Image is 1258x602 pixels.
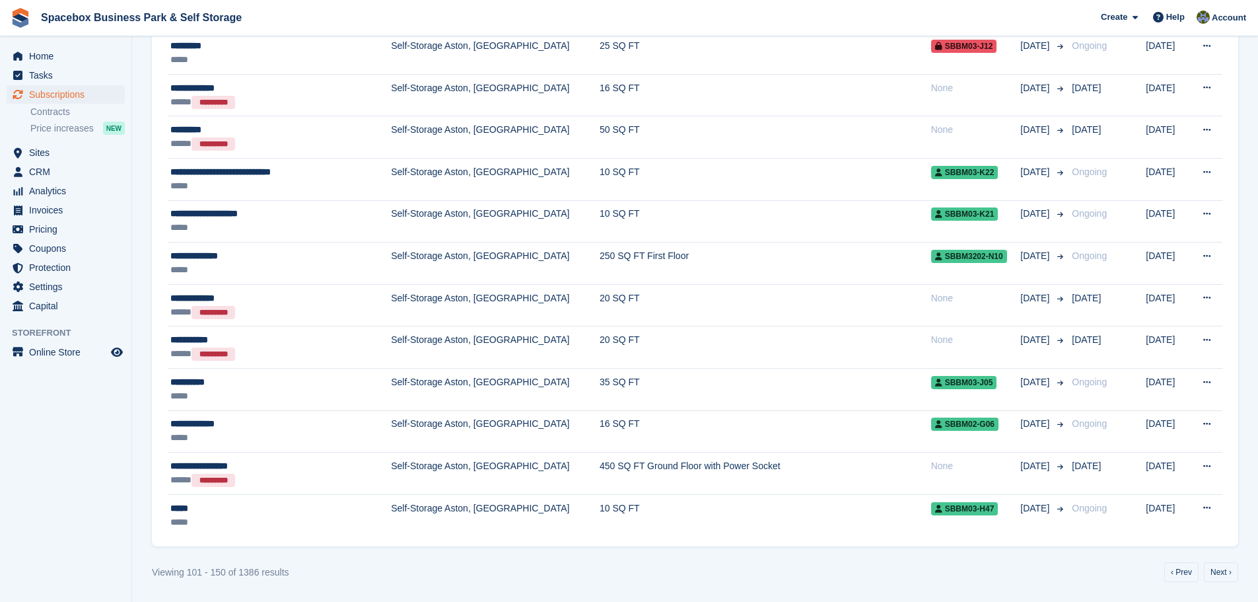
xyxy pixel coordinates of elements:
[931,250,1007,263] span: SBBM3202-N10
[1020,502,1052,515] span: [DATE]
[1146,32,1190,75] td: [DATE]
[600,494,931,536] td: 10 SQ FT
[391,74,600,116] td: Self-Storage Aston, [GEOGRAPHIC_DATA]
[1020,123,1052,137] span: [DATE]
[1020,165,1052,179] span: [DATE]
[29,239,108,258] span: Coupons
[29,143,108,162] span: Sites
[29,297,108,315] span: Capital
[29,66,108,85] span: Tasks
[7,163,125,181] a: menu
[29,47,108,65] span: Home
[931,502,998,515] span: SBBM03-H47
[391,159,600,201] td: Self-Storage Aston, [GEOGRAPHIC_DATA]
[931,333,1021,347] div: None
[1072,208,1107,219] span: Ongoing
[391,284,600,326] td: Self-Storage Aston, [GEOGRAPHIC_DATA]
[1164,562,1199,582] a: Previous
[1072,124,1101,135] span: [DATE]
[29,220,108,239] span: Pricing
[7,297,125,315] a: menu
[600,159,931,201] td: 10 SQ FT
[7,343,125,361] a: menu
[29,343,108,361] span: Online Store
[36,7,247,28] a: Spacebox Business Park & Self Storage
[7,66,125,85] a: menu
[1146,284,1190,326] td: [DATE]
[7,85,125,104] a: menu
[1101,11,1127,24] span: Create
[7,201,125,219] a: menu
[600,116,931,159] td: 50 SQ FT
[1020,417,1052,431] span: [DATE]
[1020,249,1052,263] span: [DATE]
[30,106,125,118] a: Contracts
[7,47,125,65] a: menu
[1020,459,1052,473] span: [DATE]
[1146,243,1190,285] td: [DATE]
[29,163,108,181] span: CRM
[600,243,931,285] td: 250 SQ FT First Floor
[391,410,600,453] td: Self-Storage Aston, [GEOGRAPHIC_DATA]
[600,200,931,243] td: 10 SQ FT
[1072,40,1107,51] span: Ongoing
[1072,250,1107,261] span: Ongoing
[1212,11,1246,24] span: Account
[1020,39,1052,53] span: [DATE]
[391,116,600,159] td: Self-Storage Aston, [GEOGRAPHIC_DATA]
[29,182,108,200] span: Analytics
[1020,207,1052,221] span: [DATE]
[600,74,931,116] td: 16 SQ FT
[11,8,30,28] img: stora-icon-8386f47178a22dfd0bd8f6a31ec36ba5ce8667c1dd55bd0f319d3a0aa187defe.svg
[1146,116,1190,159] td: [DATE]
[391,200,600,243] td: Self-Storage Aston, [GEOGRAPHIC_DATA]
[600,369,931,411] td: 35 SQ FT
[1146,494,1190,536] td: [DATE]
[391,369,600,411] td: Self-Storage Aston, [GEOGRAPHIC_DATA]
[7,278,125,296] a: menu
[1072,503,1107,513] span: Ongoing
[931,123,1021,137] div: None
[7,182,125,200] a: menu
[391,326,600,369] td: Self-Storage Aston, [GEOGRAPHIC_DATA]
[7,258,125,277] a: menu
[391,243,600,285] td: Self-Storage Aston, [GEOGRAPHIC_DATA]
[600,284,931,326] td: 20 SQ FT
[600,410,931,453] td: 16 SQ FT
[7,220,125,239] a: menu
[1072,167,1107,177] span: Ongoing
[1146,326,1190,369] td: [DATE]
[931,418,998,431] span: SBBM02-G06
[109,344,125,360] a: Preview store
[29,85,108,104] span: Subscriptions
[1072,418,1107,429] span: Ongoing
[1146,200,1190,243] td: [DATE]
[1162,562,1241,582] nav: Pages
[1072,293,1101,303] span: [DATE]
[931,459,1021,473] div: None
[1146,453,1190,495] td: [DATE]
[1166,11,1185,24] span: Help
[1072,334,1101,345] span: [DATE]
[1020,291,1052,305] span: [DATE]
[7,239,125,258] a: menu
[600,453,931,495] td: 450 SQ FT Ground Floor with Power Socket
[1146,410,1190,453] td: [DATE]
[103,122,125,135] div: NEW
[1146,159,1190,201] td: [DATE]
[1204,562,1238,582] a: Next
[152,566,289,580] div: Viewing 101 - 150 of 1386 results
[29,258,108,277] span: Protection
[1146,369,1190,411] td: [DATE]
[1146,74,1190,116] td: [DATE]
[931,376,997,389] span: SBBM03-J05
[600,326,931,369] td: 20 SQ FT
[1020,333,1052,347] span: [DATE]
[600,32,931,75] td: 25 SQ FT
[12,326,131,340] span: Storefront
[1020,375,1052,389] span: [DATE]
[30,122,94,135] span: Price increases
[1072,83,1101,93] span: [DATE]
[29,278,108,296] span: Settings
[1197,11,1210,24] img: sahil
